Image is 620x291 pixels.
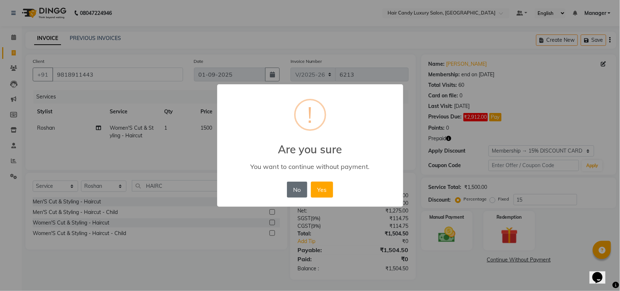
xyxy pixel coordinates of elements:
div: You want to continue without payment. [227,162,392,171]
h2: Are you sure [217,134,403,156]
button: Yes [311,182,333,198]
div: ! [308,100,313,129]
iframe: chat widget [589,262,613,284]
button: No [287,182,307,198]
